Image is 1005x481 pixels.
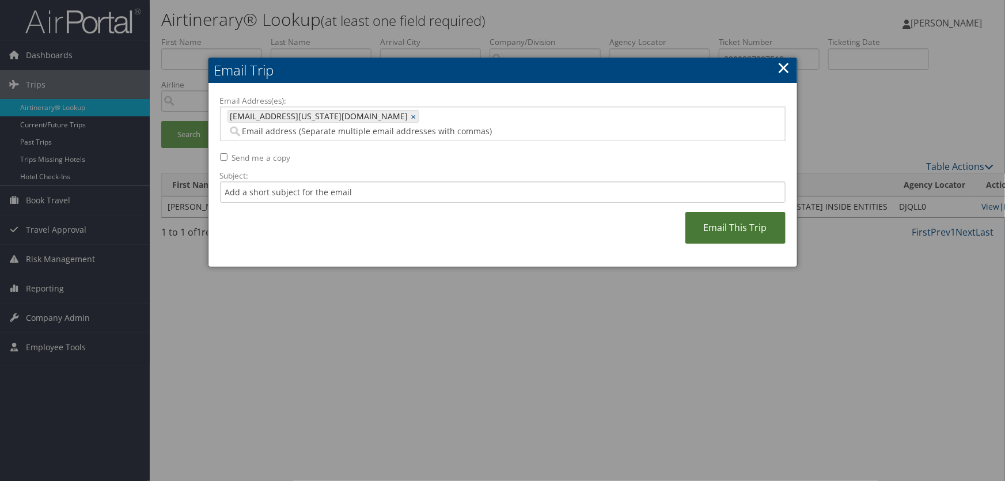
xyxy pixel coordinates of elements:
label: Send me a copy [232,152,291,164]
label: Email Address(es): [220,95,786,107]
label: Subject: [220,170,786,181]
a: Email This Trip [685,212,786,244]
h2: Email Trip [208,58,797,83]
a: × [778,56,791,79]
a: × [411,111,419,122]
input: Email address (Separate multiple email addresses with commas) [227,126,691,137]
input: Add a short subject for the email [220,181,786,203]
span: [EMAIL_ADDRESS][US_STATE][DOMAIN_NAME] [228,111,408,122]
